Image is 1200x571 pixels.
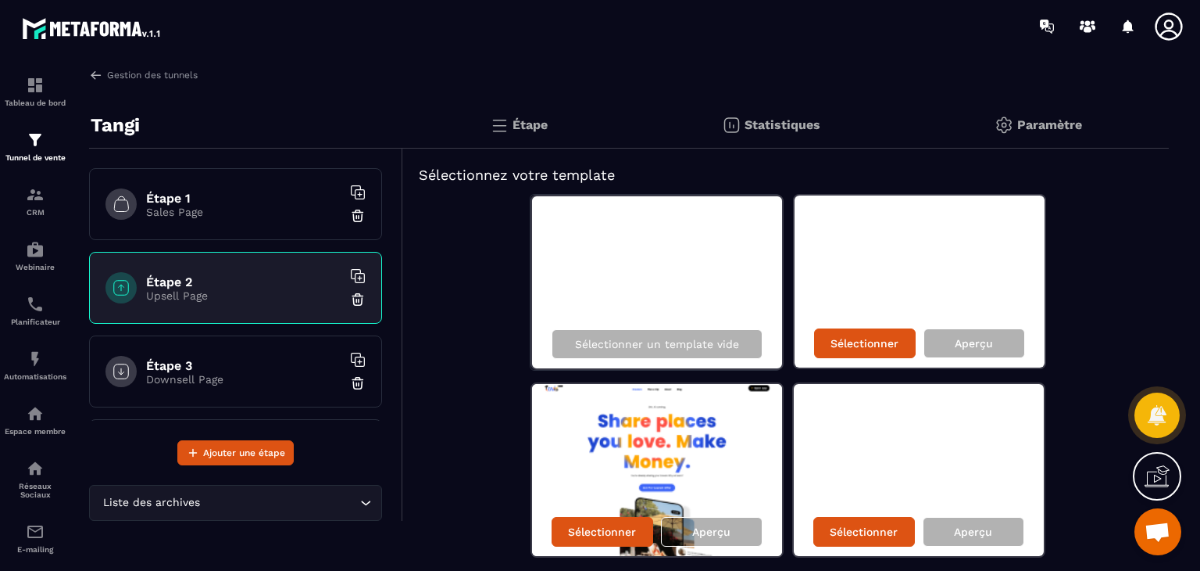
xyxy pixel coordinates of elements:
[4,208,66,217] p: CRM
[419,164,1153,186] h5: Sélectionnez votre template
[203,494,356,512] input: Search for option
[1134,508,1181,555] a: Ouvrir le chat
[26,240,45,259] img: automations
[26,185,45,204] img: formation
[146,373,341,386] p: Downsell Page
[4,511,66,566] a: emailemailE-mailing
[4,447,66,511] a: social-networksocial-networkRéseaux Sociaux
[4,372,66,381] p: Automatisations
[490,116,509,135] img: bars.0d591741.svg
[146,358,341,373] h6: Étape 3
[177,440,294,465] button: Ajouter une étape
[4,338,66,393] a: automationsautomationsAutomatisations
[4,393,66,447] a: automationsautomationsEspace membre
[568,526,636,538] p: Sélectionner
[794,384,1044,556] img: image
[512,117,548,132] p: Étape
[4,99,66,107] p: Tableau de bord
[350,375,366,391] img: trash
[99,494,203,512] span: Liste des archives
[4,64,66,119] a: formationformationTableau de bord
[575,338,739,350] p: Sélectionner un template vide
[26,404,45,423] img: automations
[830,337,898,350] p: Sélectionner
[692,526,730,538] p: Aperçu
[146,191,341,206] h6: Étape 1
[4,153,66,162] p: Tunnel de vente
[4,228,66,283] a: automationsautomationsWebinaire
[795,196,1045,368] img: image
[89,68,103,82] img: arrow
[350,208,366,224] img: trash
[4,482,66,499] p: Réseaux Sociaux
[1017,117,1082,132] p: Paramètre
[22,14,162,42] img: logo
[26,131,45,149] img: formation
[722,116,741,135] img: stats.20deebd0.svg
[532,384,782,556] img: image
[4,318,66,326] p: Planificateur
[830,526,898,538] p: Sélectionner
[955,337,993,350] p: Aperçu
[350,292,366,307] img: trash
[26,350,45,368] img: automations
[4,283,66,338] a: schedulerschedulerPlanificateur
[89,485,382,521] div: Search for option
[4,427,66,436] p: Espace membre
[146,275,341,289] h6: Étape 2
[146,289,341,302] p: Upsell Page
[89,68,198,82] a: Gestion des tunnels
[26,523,45,541] img: email
[4,263,66,271] p: Webinaire
[995,116,1013,135] img: setting-gr.5f69749f.svg
[954,526,992,538] p: Aperçu
[4,545,66,554] p: E-mailing
[26,459,45,478] img: social-network
[146,206,341,218] p: Sales Page
[91,110,140,141] p: Tangi
[203,445,285,461] span: Ajouter une étape
[4,174,66,228] a: formationformationCRM
[745,117,820,132] p: Statistiques
[26,76,45,95] img: formation
[26,295,45,314] img: scheduler
[4,119,66,174] a: formationformationTunnel de vente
